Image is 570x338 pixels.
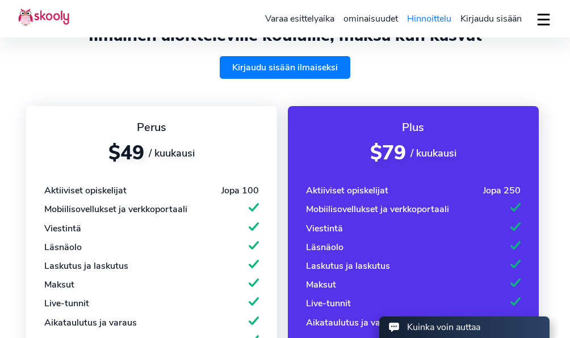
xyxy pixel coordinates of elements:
div: Live-tunnit [44,297,89,310]
div: Aikataulutus ja varaus [44,316,137,329]
a: Kirjaudu sisään ilmaiseksi [220,56,350,79]
button: dropdown menu [535,7,552,33]
div: Jopa 250 [483,184,521,197]
div: Perus [44,120,259,135]
div: Aktiiviset opiskelijat [306,184,388,197]
div: Viestintä [306,222,343,235]
img: Skooly [18,8,69,26]
div: Jopa 100 [221,184,259,197]
span: $79 [370,140,406,166]
span: Kirjaudu sisään [460,12,522,25]
div: Maksut [44,278,74,291]
a: Hinnoittelu [403,10,456,28]
span: / kuukausi [149,146,195,160]
div: Mobiilisovellukset ja verkkoportaali [306,203,449,216]
div: Plus [306,120,521,135]
span: $49 [108,140,144,166]
div: Viestintä [44,222,81,235]
span: Hinnoittelu [407,12,451,25]
span: / kuukausi [410,146,456,160]
div: Läsnäolo [306,241,343,253]
div: Läsnäolo [44,241,82,253]
a: Varaa esittelyaika [261,10,339,28]
div: Aktiiviset opiskelijat [44,184,127,197]
h1: Ilmainen aloitteleville kouluille, maksa kun kasvat [18,26,552,45]
div: Laskutus ja laskutus [44,260,128,272]
a: ominaisuudet [339,10,403,28]
div: Mobiilisovellukset ja verkkoportaali [44,203,187,216]
a: Kirjaudu sisään [456,10,526,28]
